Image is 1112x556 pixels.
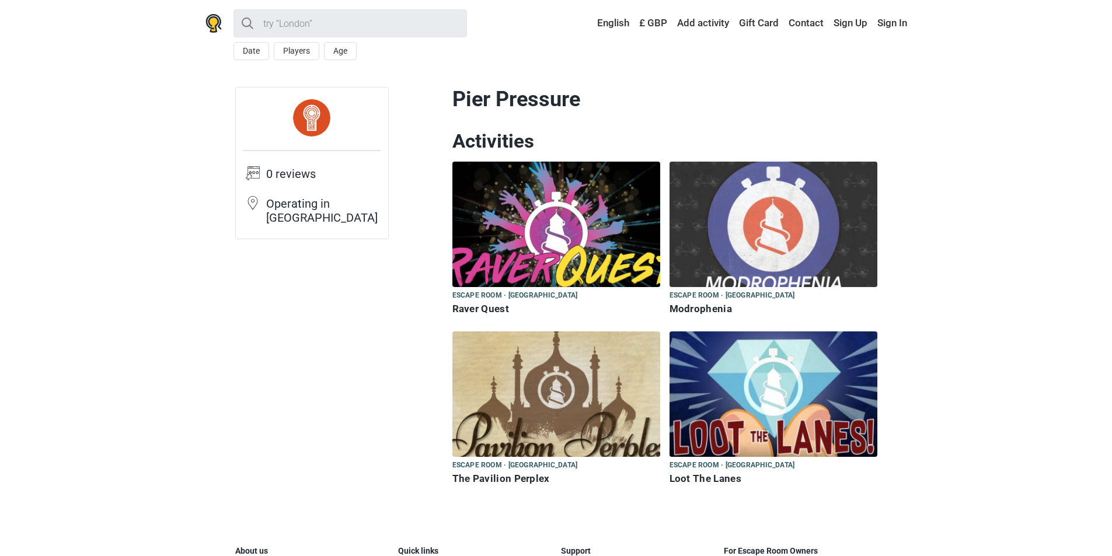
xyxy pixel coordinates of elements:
input: try “London” [233,9,467,37]
a: Modrophenia Escape room · [GEOGRAPHIC_DATA] Modrophenia [670,162,877,317]
button: Age [324,42,357,60]
img: The Pavilion Perplex [452,331,660,457]
h5: Support [561,546,714,556]
h2: Activities [452,130,877,153]
td: 0 reviews [266,166,381,195]
a: English [586,13,632,34]
a: Loot The Lanes Escape room · [GEOGRAPHIC_DATA] Loot The Lanes [670,331,877,487]
a: Add activity [674,13,732,34]
img: English [589,19,597,27]
span: Escape room · [GEOGRAPHIC_DATA] [670,459,795,472]
img: Loot The Lanes [670,331,877,457]
a: Contact [786,13,827,34]
a: The Pavilion Perplex Escape room · [GEOGRAPHIC_DATA] The Pavilion Perplex [452,331,660,487]
td: Operating in [GEOGRAPHIC_DATA] [266,195,381,232]
h5: About us [235,546,389,556]
h6: The Pavilion Perplex [452,473,660,485]
h6: Modrophenia [670,303,877,315]
span: Escape room · [GEOGRAPHIC_DATA] [670,289,795,302]
a: Raver Quest Escape room · [GEOGRAPHIC_DATA] Raver Quest [452,162,660,317]
img: Modrophenia [670,162,877,287]
a: Gift Card [736,13,782,34]
a: Sign Up [831,13,870,34]
a: Sign In [874,13,907,34]
h1: Pier Pressure [452,87,877,112]
span: Escape room · [GEOGRAPHIC_DATA] [452,459,578,472]
h5: Quick links [398,546,552,556]
img: Nowescape logo [205,14,222,33]
h6: Raver Quest [452,303,660,315]
h5: For Escape Room Owners [724,546,877,556]
span: Escape room · [GEOGRAPHIC_DATA] [452,289,578,302]
button: Date [233,42,269,60]
img: Raver Quest [452,162,660,287]
h6: Loot The Lanes [670,473,877,485]
a: £ GBP [636,13,670,34]
button: Players [274,42,319,60]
